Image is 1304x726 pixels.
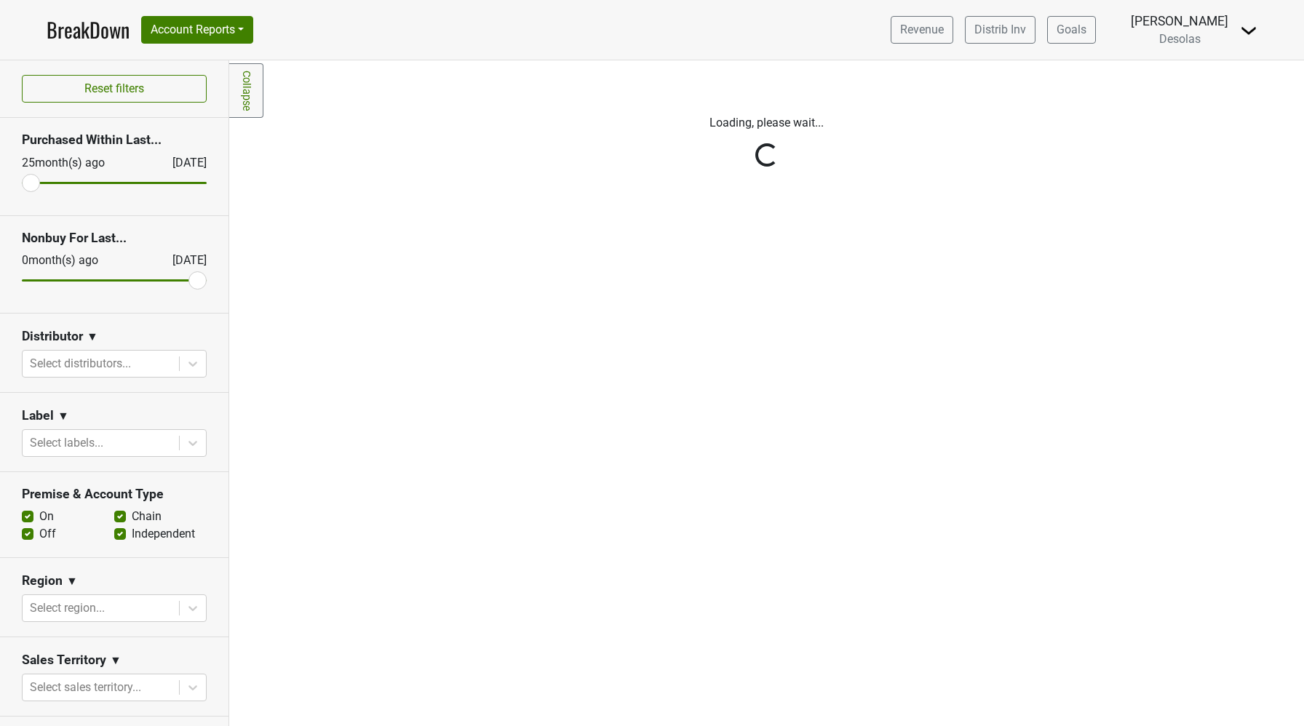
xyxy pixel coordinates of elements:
span: Desolas [1159,32,1201,46]
a: Revenue [891,16,953,44]
img: Dropdown Menu [1240,22,1257,39]
a: BreakDown [47,15,130,45]
p: Loading, please wait... [363,114,1171,132]
div: [PERSON_NAME] [1131,12,1228,31]
a: Distrib Inv [965,16,1035,44]
button: Account Reports [141,16,253,44]
a: Collapse [229,63,263,118]
a: Goals [1047,16,1096,44]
